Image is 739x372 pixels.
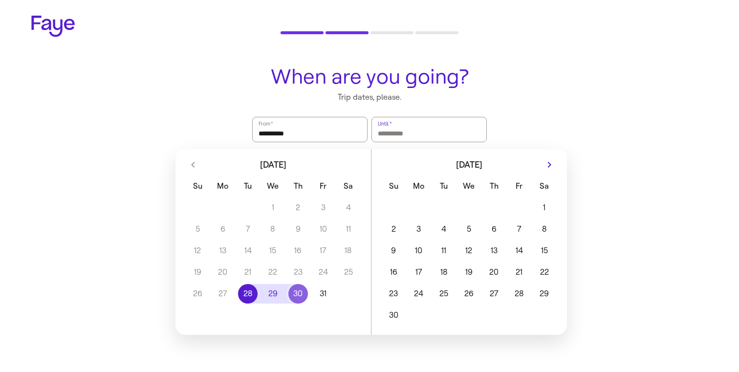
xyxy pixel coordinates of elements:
[311,284,336,304] button: 31
[406,219,431,239] button: 3
[312,176,335,196] span: Friday
[407,176,430,196] span: Monday
[381,284,406,304] button: 23
[456,219,481,239] button: 5
[432,176,455,196] span: Tuesday
[481,284,506,304] button: 27
[507,219,532,239] button: 7
[481,219,506,239] button: 6
[258,119,274,129] label: From
[381,306,406,325] button: 30
[285,284,310,304] button: 30
[431,219,456,239] button: 4
[507,263,532,282] button: 21
[381,263,406,282] button: 16
[211,176,234,196] span: Monday
[337,176,360,196] span: Saturday
[406,263,431,282] button: 17
[456,160,482,169] span: [DATE]
[261,284,285,304] button: 29
[457,176,480,196] span: Wednesday
[260,160,286,169] span: [DATE]
[431,284,456,304] button: 25
[456,263,481,282] button: 19
[377,119,392,129] label: Until
[431,241,456,261] button: 11
[261,176,284,196] span: Wednesday
[381,219,406,239] button: 2
[482,176,505,196] span: Thursday
[481,241,506,261] button: 13
[236,176,259,196] span: Tuesday
[508,176,531,196] span: Friday
[481,263,506,282] button: 20
[406,241,431,261] button: 10
[235,284,260,304] button: 28
[382,176,405,196] span: Sunday
[286,176,309,196] span: Thursday
[532,263,557,282] button: 22
[246,66,493,88] h1: When are you going?
[186,176,209,196] span: Sunday
[542,157,557,173] button: Next month
[532,284,557,304] button: 29
[456,284,481,304] button: 26
[406,284,431,304] button: 24
[246,92,493,103] p: Trip dates, please.
[507,284,532,304] button: 28
[532,241,557,261] button: 15
[532,198,557,218] button: 1
[431,263,456,282] button: 18
[456,241,481,261] button: 12
[533,176,556,196] span: Saturday
[532,219,557,239] button: 8
[507,241,532,261] button: 14
[381,241,406,261] button: 9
